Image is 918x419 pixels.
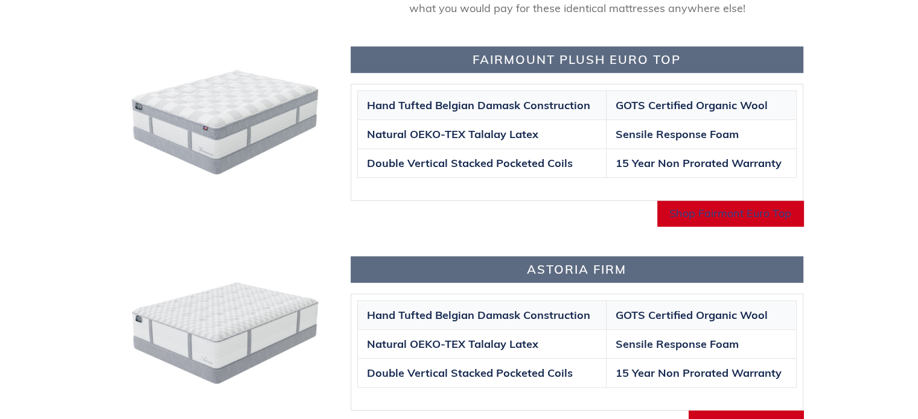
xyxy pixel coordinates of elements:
span: Sensile Response Foam [616,126,739,142]
span: GOTS Certified Organic Wool [616,307,768,323]
span: Natural OEKO-TEX Talalay Latex [367,336,538,352]
span: Sensile Response Foam [616,336,739,352]
a: Shop Fairmont Euro Top [657,201,803,226]
span: Double Vertical Stacked Pocketed Coils [367,155,573,171]
span: Astoria Firm [527,262,626,277]
span: GOTS Certified Organic Wool [616,97,768,113]
span: Natural OEKO-TEX Talalay Latex [367,126,538,142]
span: Shop Fairmont Euro Top [669,206,791,220]
span: Fairmount Plush Euro Top [473,52,681,67]
span: 15 Year Non Prorated Warranty [616,155,782,171]
span: Hand Tufted Belgian Damask Construction [367,307,590,323]
span: Hand Tufted Belgian Damask Construction [367,97,590,113]
img: pf-f09a630e--ASTORIAmattress201119.jpg [115,256,333,401]
span: 15 Year Non Prorated Warranty [616,365,782,381]
span: Double Vertical Stacked Pocketed Coils [367,365,573,381]
img: pf-a0162201--FAIRMONTmattress-.jpg [115,46,333,191]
